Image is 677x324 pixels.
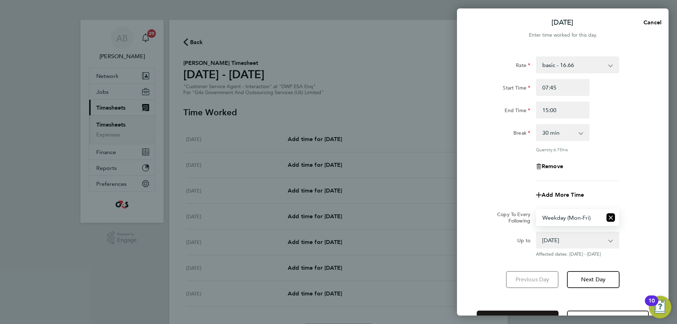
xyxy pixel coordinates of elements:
[581,276,605,283] span: Next Day
[536,251,619,257] span: Affected dates: [DATE] - [DATE]
[551,18,573,27] p: [DATE]
[536,102,590,118] input: E.g. 18:00
[513,130,530,138] label: Break
[554,147,562,152] span: 6.75
[516,62,530,71] label: Rate
[536,164,563,169] button: Remove
[649,296,671,318] button: Open Resource Center, 10 new notifications
[606,210,615,225] button: Reset selection
[503,85,530,93] label: Start Time
[641,19,661,26] span: Cancel
[505,107,530,116] label: End Time
[632,16,669,30] button: Cancel
[542,191,584,198] span: Add More Time
[542,163,563,170] span: Remove
[536,79,590,96] input: E.g. 08:00
[457,31,669,39] div: Enter time worked for this day.
[517,237,530,246] label: Up to
[492,211,530,224] label: Copy To Every Following
[536,192,584,198] button: Add More Time
[567,271,620,288] button: Next Day
[648,301,655,310] div: 10
[536,147,619,152] div: Quantity: hrs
